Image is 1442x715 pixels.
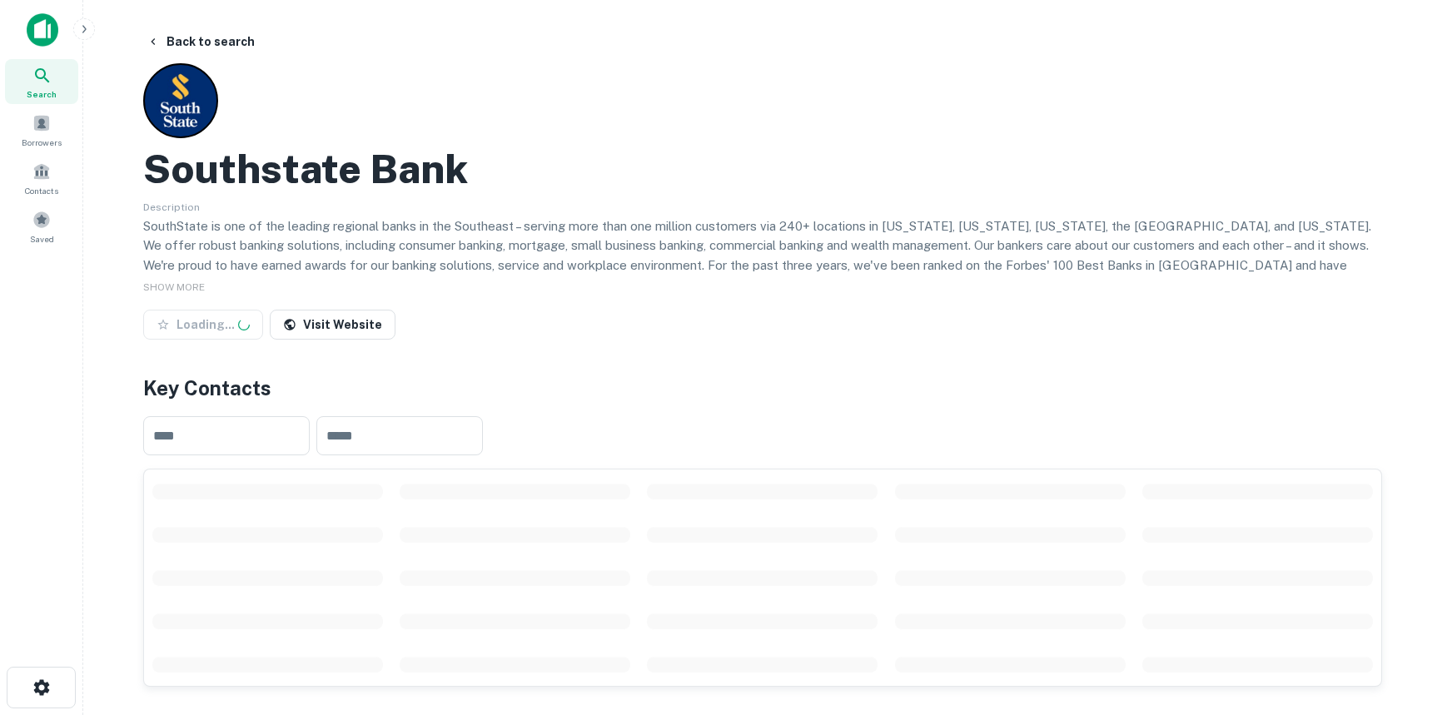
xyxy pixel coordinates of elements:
[143,373,1382,403] h4: Key Contacts
[143,145,468,193] h2: Southstate Bank
[1359,582,1442,662] iframe: Chat Widget
[30,232,54,246] span: Saved
[5,59,78,104] a: Search
[270,310,395,340] a: Visit Website
[5,204,78,249] a: Saved
[143,216,1382,315] p: SouthState is one of the leading regional banks in the Southeast – serving more than one million ...
[143,281,205,293] span: SHOW MORE
[5,107,78,152] a: Borrowers
[144,469,1381,686] div: scrollable content
[25,184,58,197] span: Contacts
[27,13,58,47] img: capitalize-icon.png
[27,87,57,101] span: Search
[143,201,200,213] span: Description
[22,136,62,149] span: Borrowers
[140,27,261,57] button: Back to search
[5,156,78,201] a: Contacts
